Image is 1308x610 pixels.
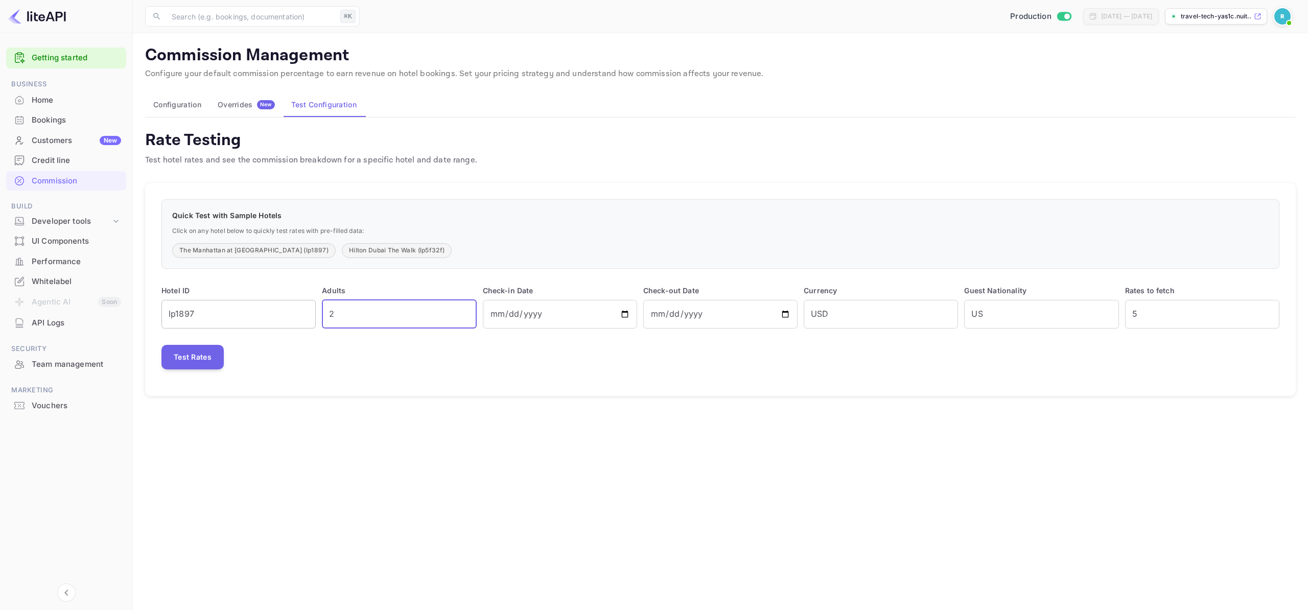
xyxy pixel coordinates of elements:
[1125,285,1279,296] p: Rates to fetch
[6,385,126,396] span: Marketing
[643,285,798,296] p: Check-out Date
[32,155,121,167] div: Credit line
[1006,11,1075,22] div: Switch to Sandbox mode
[6,201,126,212] span: Build
[6,313,126,332] a: API Logs
[6,171,126,190] a: Commission
[6,272,126,292] div: Whitelabel
[8,8,66,25] img: LiteAPI logo
[6,110,126,129] a: Bookings
[145,68,1296,80] p: Configure your default commission percentage to earn revenue on hotel bookings. Set your pricing ...
[6,151,126,171] div: Credit line
[6,252,126,272] div: Performance
[257,101,275,108] span: New
[6,252,126,271] a: Performance
[32,114,121,126] div: Bookings
[6,343,126,355] span: Security
[6,90,126,110] div: Home
[145,130,477,150] h4: Rate Testing
[6,355,126,374] div: Team management
[32,52,121,64] a: Getting started
[6,231,126,251] div: UI Components
[964,300,1118,329] input: US
[161,285,316,296] p: Hotel ID
[145,92,209,117] button: Configuration
[6,151,126,170] a: Credit line
[145,45,1296,66] p: Commission Management
[6,48,126,68] div: Getting started
[6,231,126,250] a: UI Components
[166,6,336,27] input: Search (e.g. bookings, documentation)
[161,345,224,369] button: Test Rates
[6,79,126,90] span: Business
[804,300,958,329] input: USD
[6,110,126,130] div: Bookings
[172,210,1269,221] p: Quick Test with Sample Hotels
[32,276,121,288] div: Whitelabel
[6,90,126,109] a: Home
[283,92,365,117] button: Test Configuration
[1101,12,1152,21] div: [DATE] — [DATE]
[32,175,121,187] div: Commission
[32,95,121,106] div: Home
[342,243,452,258] button: Hilton Dubai The Walk (lp5f32f)
[57,583,76,602] button: Collapse navigation
[32,317,121,329] div: API Logs
[1181,12,1252,21] p: travel-tech-yas1c.nuit...
[804,285,958,296] p: Currency
[6,131,126,151] div: CustomersNew
[322,285,476,296] p: Adults
[6,355,126,373] a: Team management
[172,227,1269,236] p: Click on any hotel below to quickly test rates with pre-filled data:
[6,396,126,416] div: Vouchers
[1274,8,1291,25] img: Revolut
[340,10,356,23] div: ⌘K
[32,135,121,147] div: Customers
[145,154,477,167] p: Test hotel rates and see the commission breakdown for a specific hotel and date range.
[161,300,316,329] input: e.g., lp1897
[32,400,121,412] div: Vouchers
[32,359,121,370] div: Team management
[32,216,111,227] div: Developer tools
[32,236,121,247] div: UI Components
[6,171,126,191] div: Commission
[32,256,121,268] div: Performance
[964,285,1118,296] p: Guest Nationality
[172,243,336,258] button: The Manhattan at [GEOGRAPHIC_DATA] (lp1897)
[483,285,637,296] p: Check-in Date
[6,213,126,230] div: Developer tools
[6,131,126,150] a: CustomersNew
[6,272,126,291] a: Whitelabel
[100,136,121,145] div: New
[6,396,126,415] a: Vouchers
[6,313,126,333] div: API Logs
[218,100,275,109] div: Overrides
[1010,11,1052,22] span: Production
